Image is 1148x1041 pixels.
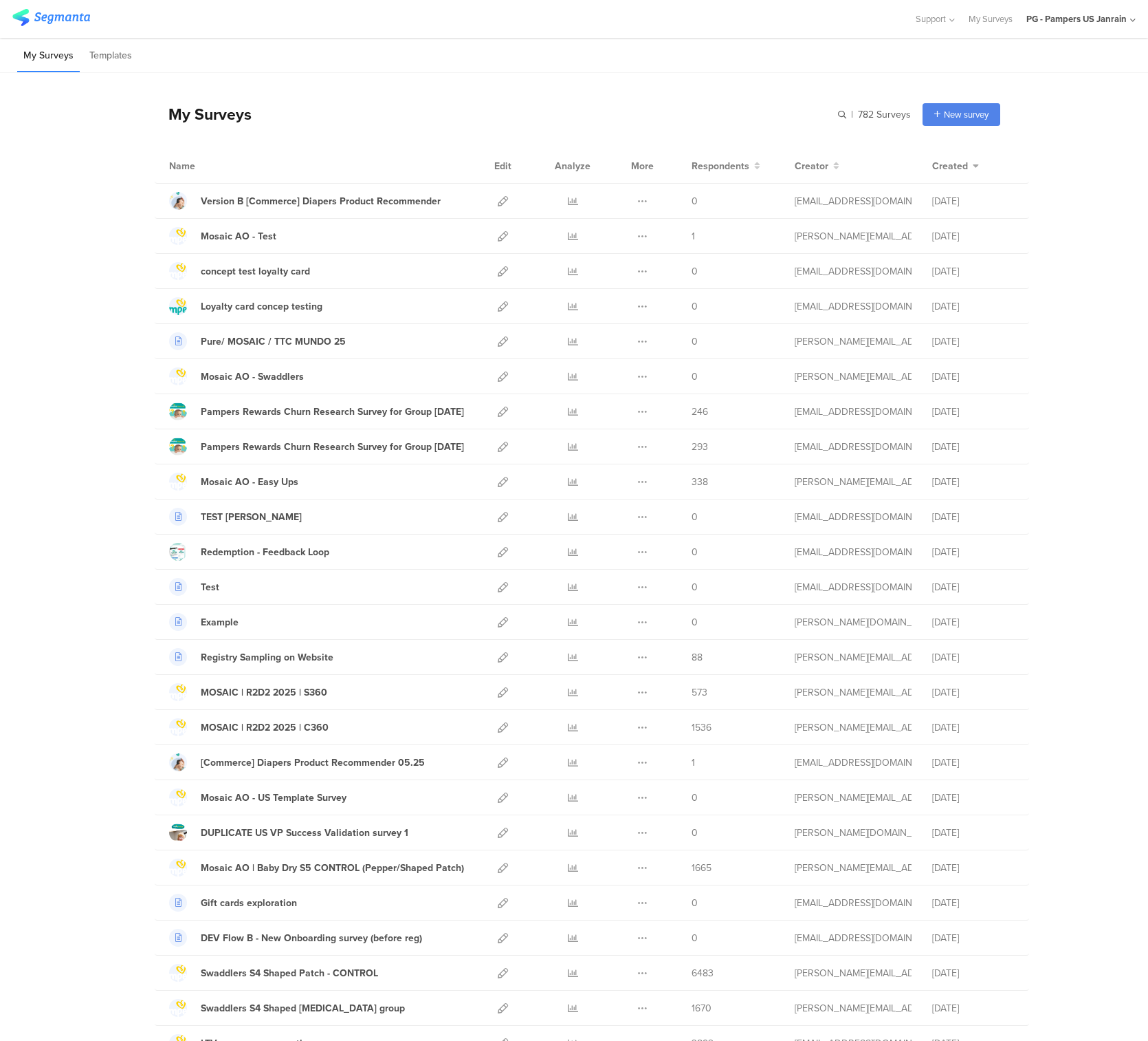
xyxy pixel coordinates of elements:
[201,334,346,349] div: Pure/ MOSAIC / TTC MUNDO 25
[932,685,1015,700] div: [DATE]
[795,720,912,735] div: simanski.c@pg.com
[932,229,1015,244] div: [DATE]
[169,824,408,841] a: DUPLICATE US VP Success Validation survey 1
[858,107,911,122] span: 782 Surveys
[932,720,1015,735] div: [DATE]
[795,369,912,384] div: simanski.c@pg.com
[932,440,1015,454] div: [DATE]
[201,405,464,419] div: Pampers Rewards Churn Research Survey for Group 2 July 2025
[932,615,1015,630] div: [DATE]
[692,1001,711,1016] span: 1670
[692,264,698,279] span: 0
[932,791,1015,805] div: [DATE]
[201,510,302,524] div: TEST Jasmin
[795,334,912,349] div: simanski.c@pg.com
[692,720,711,735] span: 1536
[488,149,518,183] div: Edit
[169,403,464,420] a: Pampers Rewards Churn Research Survey for Group [DATE]
[169,227,276,245] a: Mosaic AO - Test
[692,475,708,489] span: 338
[932,159,968,173] span: Created
[201,966,378,980] div: Swaddlers S4 Shaped Patch - CONTROL
[12,9,90,26] img: segmanta logo
[201,545,329,559] div: Redemption - Feedback Loop
[692,440,708,454] span: 293
[169,508,302,526] a: TEST [PERSON_NAME]
[169,753,425,771] a: [Commerce] Diapers Product Recommender 05.25
[795,826,912,840] div: csordas.lc@pg.com
[795,966,912,980] div: simanski.c@pg.com
[692,931,698,945] span: 0
[169,718,329,736] a: MOSAIC | R2D2 2025 | C360
[628,149,657,183] div: More
[932,159,979,173] button: Created
[932,334,1015,349] div: [DATE]
[169,964,378,982] a: Swaddlers S4 Shaped Patch - CONTROL
[169,613,239,631] a: Example
[795,791,912,805] div: simanski.c@pg.com
[795,159,839,173] button: Creator
[795,931,912,945] div: yadav.sy.10@pg.com
[169,473,298,491] a: Mosaic AO - Easy Ups
[916,12,946,25] span: Support
[201,791,346,805] div: Mosaic AO - US Template Survey
[692,545,698,559] span: 0
[169,788,346,806] a: Mosaic AO - US Template Survey
[692,580,698,594] span: 0
[692,861,711,875] span: 1665
[692,229,695,244] span: 1
[169,159,252,173] div: Name
[169,683,327,701] a: MOSAIC | R2D2 2025 | S360
[932,580,1015,594] div: [DATE]
[795,861,912,875] div: simanski.c@pg.com
[795,755,912,770] div: dova.c@pg.com
[692,159,749,173] span: Respondents
[932,755,1015,770] div: [DATE]
[201,229,276,244] div: Mosaic AO - Test
[169,999,405,1017] a: Swaddlers S4 Shaped [MEDICAL_DATA] group
[169,332,346,350] a: Pure/ MOSAIC / TTC MUNDO 25
[692,650,703,665] span: 88
[201,194,441,208] div: Version B [Commerce] Diapers Product Recommender
[932,826,1015,840] div: [DATE]
[932,194,1015,208] div: [DATE]
[169,929,422,947] a: DEV Flow B - New Onboarding survey (before reg)
[795,545,912,559] div: zanolla.l@pg.com
[201,369,304,384] div: Mosaic AO - Swaddlers
[169,543,329,561] a: Redemption - Feedback Loop
[795,896,912,910] div: cardosoteixeiral.c@pg.com
[692,299,698,314] span: 0
[169,297,322,315] a: Loyalty card concep testing
[201,1001,405,1016] div: Swaddlers S4 Shaped Patch - Test group
[932,299,1015,314] div: [DATE]
[201,826,408,840] div: DUPLICATE US VP Success Validation survey 1
[83,40,138,72] li: Templates
[169,859,464,877] a: Mosaic AO | Baby Dry S5 CONTROL (Pepper/Shaped Patch)
[201,685,327,700] div: MOSAIC | R2D2 2025 | S360
[932,931,1015,945] div: [DATE]
[692,826,698,840] span: 0
[932,896,1015,910] div: [DATE]
[932,966,1015,980] div: [DATE]
[201,264,310,279] div: concept test loyalty card
[932,1001,1015,1016] div: [DATE]
[201,440,464,454] div: Pampers Rewards Churn Research Survey for Group 1 July 2025
[932,369,1015,384] div: [DATE]
[552,149,593,183] div: Analyze
[849,107,855,122] span: |
[692,685,707,700] span: 573
[795,299,912,314] div: cardosoteixeiral.c@pg.com
[795,405,912,419] div: fjaili.r@pg.com
[201,475,298,489] div: Mosaic AO - Easy Ups
[932,861,1015,875] div: [DATE]
[155,103,252,126] div: My Surveys
[201,580,219,594] div: Test
[932,264,1015,279] div: [DATE]
[201,861,464,875] div: Mosaic AO | Baby Dry S5 CONTROL (Pepper/Shaped Patch)
[944,108,989,121] span: New survey
[795,685,912,700] div: simanski.c@pg.com
[932,510,1015,524] div: [DATE]
[201,299,322,314] div: Loyalty card concep testing
[795,159,828,173] span: Creator
[201,720,329,735] div: MOSAIC | R2D2 2025 | C360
